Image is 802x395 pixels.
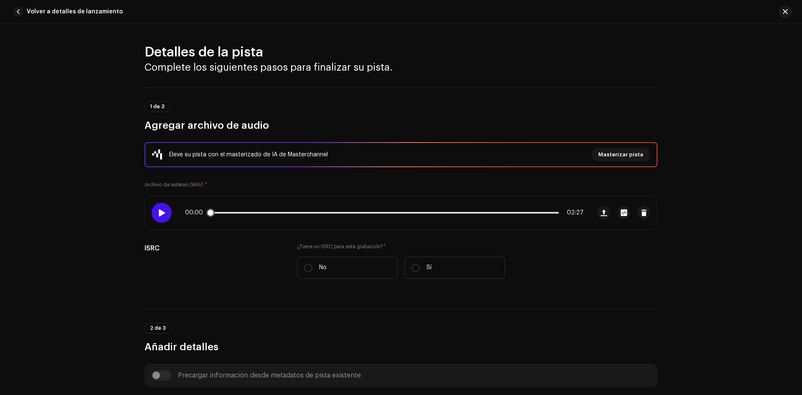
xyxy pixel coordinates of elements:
[145,61,657,74] h3: Complete los siguientes pasos para finalizar su pista.
[145,243,284,253] h5: ISRC
[145,340,657,354] h3: Añadir detalles
[591,148,650,161] button: Masterizar pista
[297,243,505,250] label: ¿Tiene un ISRC para esta grabación?
[150,104,165,109] span: 1 de 3
[598,146,643,163] span: Masterizar pista
[169,150,328,160] div: Eleve su pista con el masterizado de IA de Masterchannel
[185,209,206,216] span: 00:00
[426,263,431,272] p: Sí
[145,44,657,61] h2: Detalles de la pista
[319,263,327,272] p: No
[150,326,166,331] span: 2 de 3
[562,209,584,216] span: 02:27
[145,119,657,132] h3: Agregar archivo de audio
[145,182,203,187] small: Archivo de estéreo (WAV)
